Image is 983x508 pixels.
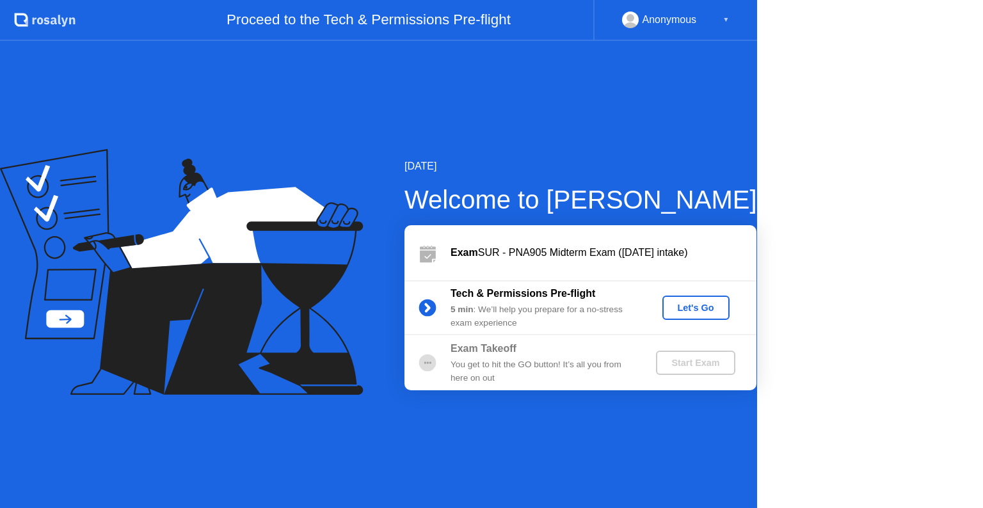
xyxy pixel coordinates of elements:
[404,180,757,219] div: Welcome to [PERSON_NAME]
[451,305,474,314] b: 5 min
[656,351,735,375] button: Start Exam
[451,358,635,385] div: You get to hit the GO button! It’s all you from here on out
[661,358,730,368] div: Start Exam
[451,247,478,258] b: Exam
[451,343,516,354] b: Exam Takeoff
[451,303,635,329] div: : We’ll help you prepare for a no-stress exam experience
[451,245,756,260] div: SUR - PNA905 Midterm Exam ([DATE] intake)
[667,303,724,313] div: Let's Go
[723,12,729,28] div: ▼
[451,288,595,299] b: Tech & Permissions Pre-flight
[662,296,730,320] button: Let's Go
[643,12,697,28] div: Anonymous
[404,159,757,174] div: [DATE]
